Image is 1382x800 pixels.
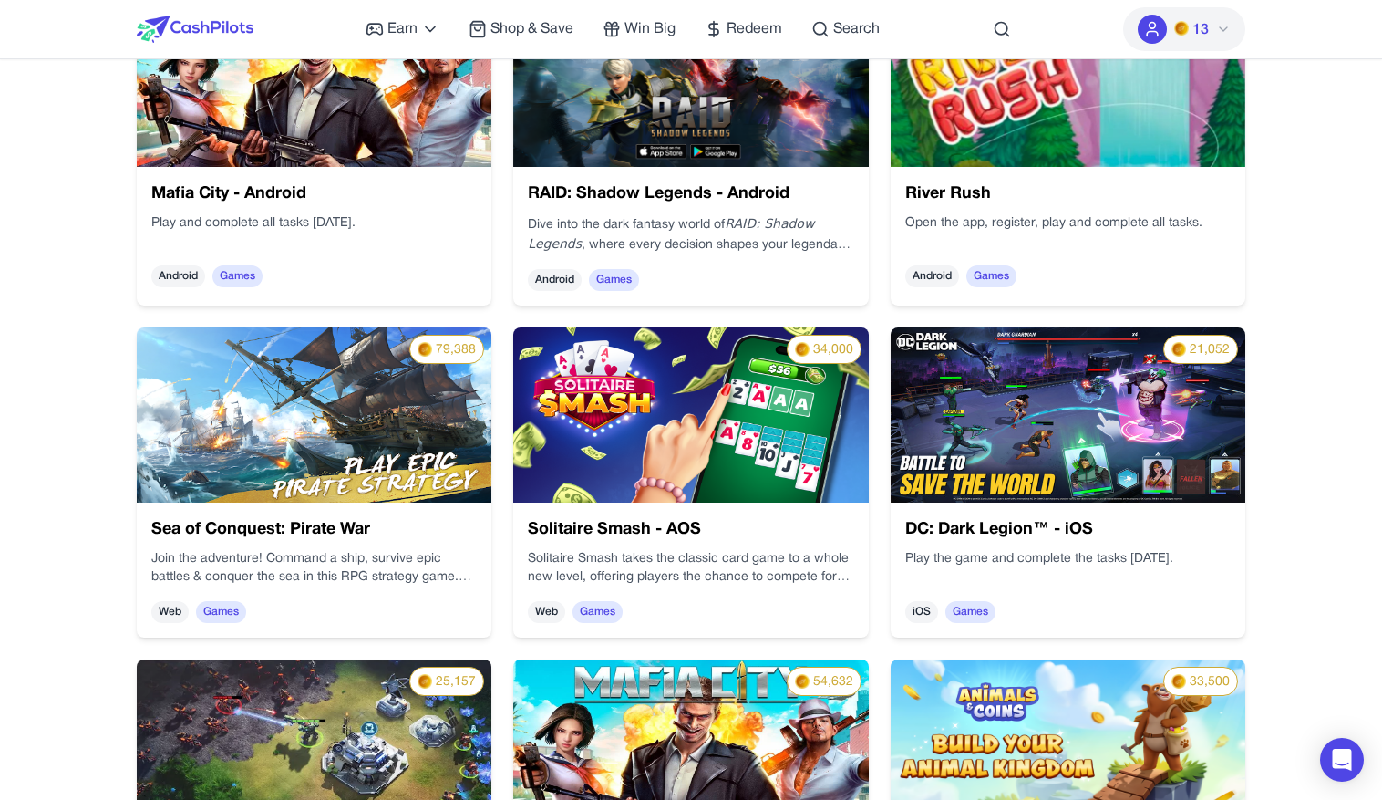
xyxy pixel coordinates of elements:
img: 414aa5d1-4f6b-495c-9236-e0eac1aeedf4.jpg [891,327,1245,503]
span: 79,388 [436,341,476,359]
img: PMs [795,342,810,357]
p: Solitaire Smash takes the classic card game to a whole new level, offering players the chance to ... [528,550,853,587]
img: PMs [1171,674,1186,689]
span: 21,052 [1190,341,1230,359]
h3: Solitaire Smash - AOS [528,517,853,543]
span: Games [196,601,246,623]
img: PMs [418,674,432,689]
a: Search [811,18,880,40]
div: Win real money in exciting multiplayer [DOMAIN_NAME] in a secure, fair, and ad-free gaming enviro... [528,550,853,587]
a: Shop & Save [469,18,573,40]
p: Dive into the dark fantasy world of , where every decision shapes your legendary journey. [528,214,853,255]
span: Shop & Save [490,18,573,40]
img: PMs [418,342,432,357]
a: Redeem [705,18,782,40]
span: Android [905,265,959,287]
span: Web [151,601,189,623]
span: Android [151,265,205,287]
span: Games [589,269,639,291]
span: Redeem [727,18,782,40]
span: Win Big [624,18,676,40]
span: iOS [905,601,938,623]
span: Web [528,601,565,623]
span: Android [528,269,582,291]
div: Open the app, register, play and complete all tasks. [905,214,1231,251]
span: 54,632 [813,673,853,691]
a: Earn [366,18,439,40]
h3: DC: Dark Legion™ - iOS [905,517,1231,543]
h3: Sea of Conquest: Pirate War [151,517,477,543]
span: Games [945,601,995,623]
h3: Mafia City - Android [151,182,477,207]
span: 33,500 [1190,673,1230,691]
h3: RAID: Shadow Legends - Android [528,182,853,207]
img: PMs [1174,21,1189,36]
span: Games [212,265,263,287]
button: PMs13 [1123,7,1245,51]
img: 75fe42d1-c1a6-4a8c-8630-7b3dc285bdf3.jpg [137,327,491,503]
img: PMs [1171,342,1186,357]
img: pthLujYMgo6d.png [513,327,868,503]
span: Games [966,265,1016,287]
p: Join the adventure! Command a ship, survive epic battles & conquer the sea in this RPG strategy g... [151,550,477,587]
span: Earn [387,18,418,40]
img: PMs [795,674,810,689]
div: Play and complete all tasks [DATE]. [151,214,477,251]
span: 13 [1192,19,1209,41]
p: Play the game and complete the tasks [DATE]. [905,550,1231,568]
span: Games [572,601,623,623]
span: 25,157 [436,673,476,691]
h3: River Rush [905,182,1231,207]
span: Search [833,18,880,40]
div: Open Intercom Messenger [1320,738,1364,782]
span: 34,000 [813,341,853,359]
a: Win Big [603,18,676,40]
img: CashPilots Logo [137,16,253,43]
